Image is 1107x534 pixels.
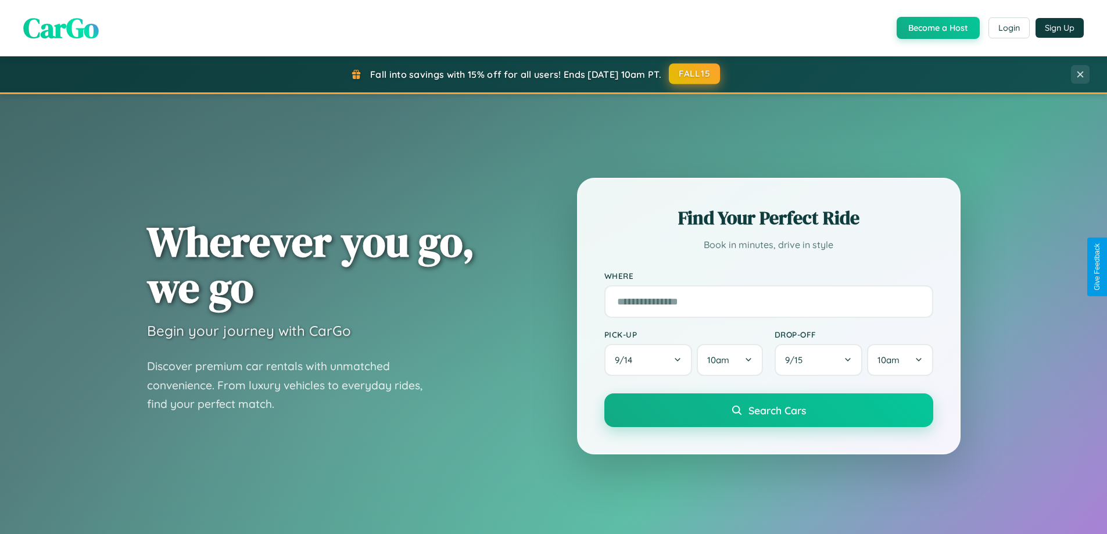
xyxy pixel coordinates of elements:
label: Where [604,271,933,281]
button: Become a Host [897,17,980,39]
span: Search Cars [748,404,806,417]
button: Search Cars [604,393,933,427]
label: Drop-off [775,329,933,339]
button: 10am [697,344,762,376]
span: 10am [707,354,729,365]
button: Sign Up [1036,18,1084,38]
h2: Find Your Perfect Ride [604,205,933,231]
label: Pick-up [604,329,763,339]
p: Book in minutes, drive in style [604,236,933,253]
span: CarGo [23,9,99,47]
span: 9 / 14 [615,354,638,365]
button: FALL15 [669,63,720,84]
span: 9 / 15 [785,354,808,365]
div: Give Feedback [1093,243,1101,291]
span: 10am [877,354,900,365]
h3: Begin your journey with CarGo [147,322,351,339]
button: Login [988,17,1030,38]
h1: Wherever you go, we go [147,218,475,310]
p: Discover premium car rentals with unmatched convenience. From luxury vehicles to everyday rides, ... [147,357,438,414]
span: Fall into savings with 15% off for all users! Ends [DATE] 10am PT. [370,69,661,80]
button: 10am [867,344,933,376]
button: 9/15 [775,344,863,376]
button: 9/14 [604,344,693,376]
